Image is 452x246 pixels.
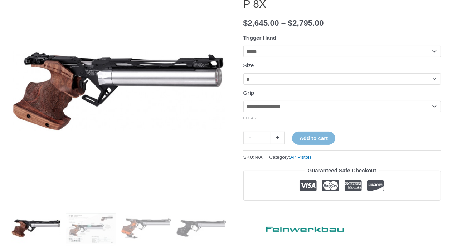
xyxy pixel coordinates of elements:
a: Clear options [243,116,257,120]
a: Air Pistols [290,154,312,160]
a: Feinwerkbau [243,220,351,235]
span: – [281,19,286,28]
span: Category: [269,153,312,162]
bdi: 2,645.00 [243,19,279,28]
span: N/A [254,154,263,160]
label: Grip [243,90,254,96]
bdi: 2,795.00 [288,19,324,28]
iframe: Customer reviews powered by Trustpilot [243,206,441,215]
span: $ [288,19,293,28]
label: Size [243,62,254,68]
a: + [271,132,285,144]
span: SKU: [243,153,263,162]
input: Product quantity [257,132,271,144]
label: Trigger Hand [243,35,277,41]
legend: Guaranteed Safe Checkout [305,166,379,176]
a: - [243,132,257,144]
button: Add to cart [292,132,335,145]
span: $ [243,19,248,28]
